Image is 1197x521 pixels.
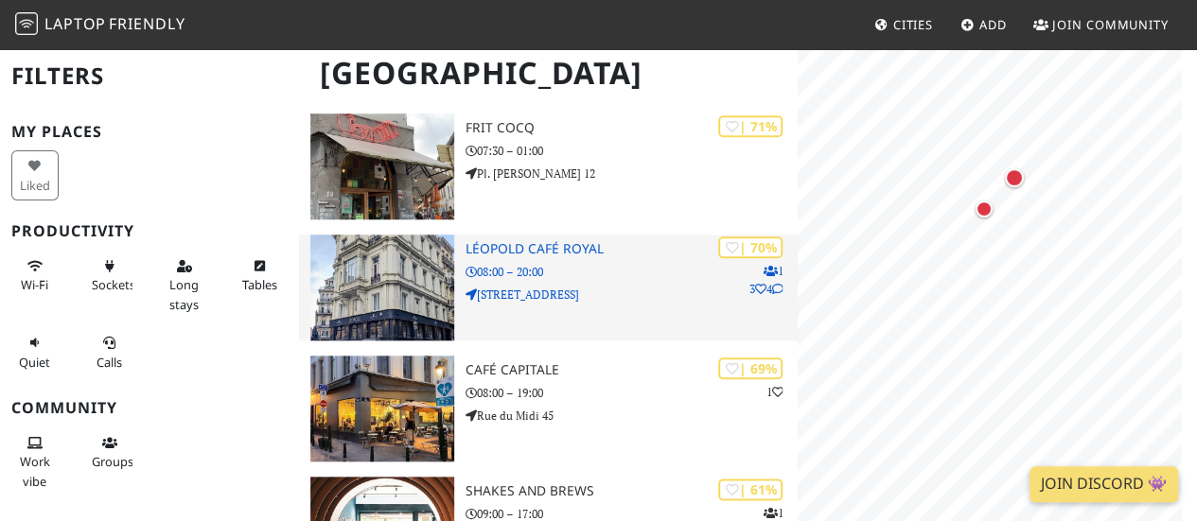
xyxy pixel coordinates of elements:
h2: Filters [11,47,288,105]
a: Frit Cocq | 71% Frit Cocq 07:30 – 01:00 Pl. [PERSON_NAME] 12 [299,113,798,219]
button: Work vibe [11,427,59,496]
span: Join Community [1052,16,1169,33]
img: LaptopFriendly [15,12,38,35]
img: Café Capitale [310,356,454,461]
button: Wi-Fi [11,251,59,301]
p: 08:00 – 20:00 [466,263,798,281]
h1: [GEOGRAPHIC_DATA] [305,47,794,99]
div: | 69% [718,357,783,379]
span: Add [979,16,1007,33]
a: Add [953,8,1014,42]
span: Cities [893,16,933,33]
span: Long stays [169,276,199,312]
h3: Shakes and Brews [466,483,798,499]
h3: Léopold Café Royal [466,241,798,257]
p: Rue du Midi 45 [466,407,798,425]
h3: My Places [11,123,288,141]
div: Map marker [995,159,1033,197]
div: | 70% [718,236,783,258]
button: Groups [86,427,133,478]
span: Group tables [92,453,133,470]
button: Quiet [11,327,59,377]
button: Long stays [161,251,208,320]
a: LaptopFriendly LaptopFriendly [15,9,185,42]
button: Calls [86,327,133,377]
p: [STREET_ADDRESS] [466,286,798,304]
h3: Productivity [11,222,288,240]
a: Join Community [1026,8,1176,42]
span: Stable Wi-Fi [21,276,48,293]
p: 07:30 – 01:00 [466,142,798,160]
p: 08:00 – 19:00 [466,384,798,402]
a: Cities [867,8,941,42]
span: People working [20,453,50,489]
p: 1 [766,383,783,401]
img: Frit Cocq [310,113,454,219]
span: Power sockets [92,276,135,293]
p: 1 3 4 [748,262,783,298]
a: Café Capitale | 69% 1 Café Capitale 08:00 – 19:00 Rue du Midi 45 [299,356,798,461]
span: Laptop [44,13,106,34]
h3: Frit Cocq [466,120,798,136]
img: Léopold Café Royal [310,234,454,340]
span: Friendly [109,13,185,34]
span: Video/audio calls [97,354,122,371]
h3: Café Capitale [466,362,798,378]
button: Sockets [86,251,133,301]
a: Léopold Café Royal | 70% 134 Léopold Café Royal 08:00 – 20:00 [STREET_ADDRESS] [299,234,798,340]
p: Pl. [PERSON_NAME] 12 [466,165,798,182]
span: Work-friendly tables [241,276,276,293]
h3: Community [11,399,288,417]
div: | 61% [718,478,783,500]
div: Map marker [965,190,1003,228]
button: Tables [236,251,283,301]
span: Quiet [19,354,50,371]
div: | 71% [718,115,783,137]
